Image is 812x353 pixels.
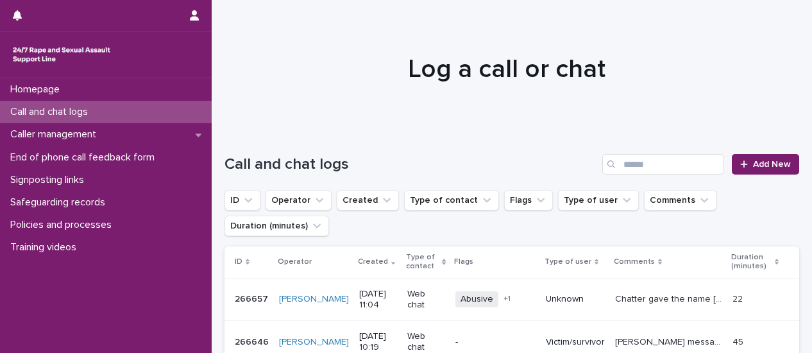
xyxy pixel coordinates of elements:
p: Type of user [545,255,591,269]
p: ID [235,255,242,269]
button: Operator [266,190,332,211]
p: Web chat [407,331,445,353]
p: Flags [454,255,473,269]
p: Duration (minutes) [731,250,772,274]
p: Caller management [5,128,106,141]
p: Marcelle messaged to talk about her feelings about her father (abuser) messaging her from holiday... [615,334,725,348]
a: [PERSON_NAME] [279,294,349,305]
h1: Log a call or chat [224,54,790,85]
p: Training videos [5,241,87,254]
p: Created [358,255,388,269]
button: Type of contact [404,190,499,211]
p: Call and chat logs [5,106,98,118]
a: Add New [732,154,799,175]
p: Chatter gave the name Sophia. Messaged about being groomed by being given gifts in exchange for n... [615,291,725,305]
button: Flags [504,190,553,211]
p: Unknown [546,294,605,305]
p: - [455,337,536,348]
p: 266646 [235,334,271,348]
p: Type of contact [406,250,439,274]
p: Signposting links [5,174,94,186]
button: Type of user [558,190,639,211]
p: Comments [614,255,655,269]
p: End of phone call feedback form [5,151,165,164]
span: Add New [753,160,791,169]
tr: 266657266657 [PERSON_NAME] [DATE] 11:04Web chatAbusive+1UnknownChatter gave the name [PERSON_NAME... [224,278,799,321]
p: Homepage [5,83,70,96]
p: Victim/survivor [546,337,605,348]
p: Policies and processes [5,219,122,231]
input: Search [602,154,724,175]
p: Operator [278,255,312,269]
span: + 1 [503,295,511,303]
p: Safeguarding records [5,196,115,209]
p: 45 [732,334,746,348]
button: Duration (minutes) [224,216,329,236]
span: Abusive [455,291,498,307]
button: Created [337,190,399,211]
p: [DATE] 11:04 [359,289,397,311]
a: [PERSON_NAME] [279,337,349,348]
p: Web chat [407,289,445,311]
h1: Call and chat logs [224,155,597,174]
img: rhQMoQhaT3yELyF149Cw [10,42,113,67]
p: 22 [732,291,745,305]
p: [DATE] 10:19 [359,331,397,353]
p: 266657 [235,291,271,305]
button: Comments [644,190,716,211]
button: ID [224,190,260,211]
